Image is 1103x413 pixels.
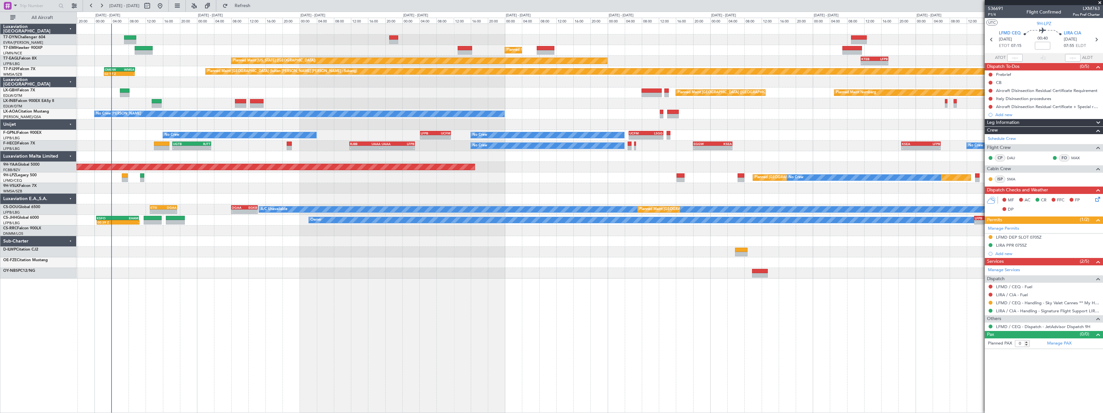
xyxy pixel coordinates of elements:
[573,18,590,23] div: 16:00
[727,18,744,23] div: 04:00
[995,176,1005,183] div: ISP
[368,18,385,23] div: 16:00
[996,104,1100,109] div: Aircraft Disinsection Residual Certificate + Special request
[231,18,248,23] div: 08:00
[97,216,117,220] div: KSFO
[933,18,950,23] div: 04:00
[120,68,134,71] div: WMSA
[3,57,37,60] a: T7-EAGLFalcon 8X
[3,93,22,98] a: EDLW/DTM
[3,226,41,230] a: CS-RRCFalcon 900LX
[3,205,40,209] a: CS-DOUGlobal 6500
[646,135,663,139] div: -
[435,131,450,135] div: UCFM
[385,18,402,23] div: 20:00
[232,210,245,214] div: -
[3,168,20,172] a: FCBB/BZV
[112,18,129,23] div: 04:00
[711,13,736,18] div: [DATE] - [DATE]
[1057,197,1064,204] span: FFC
[1073,5,1100,12] span: LXM763
[3,163,18,167] span: 9H-YAA
[987,63,1019,70] span: Dispatch To-Dos
[902,146,921,150] div: -
[3,40,43,45] a: EVRA/[PERSON_NAME]
[310,215,321,225] div: Owner
[539,18,556,23] div: 08:00
[996,96,1051,101] div: Italy Disinsection procedures
[165,130,179,140] div: No Crew
[646,131,663,135] div: LSGG
[996,88,1098,93] div: Aircraft Disinsection Residual Certificate Requirement
[3,269,35,273] a: OY-NBSPC12/NG
[3,35,18,39] span: T7-DYN
[995,112,1100,117] div: Add new
[744,18,761,23] div: 08:00
[995,55,1006,61] span: ATOT
[996,292,1028,298] a: LIRA / CIA - Fuel
[3,136,20,141] a: LFPB/LBG
[472,130,487,140] div: No Crew
[507,45,568,55] div: Planned Maint [GEOGRAPHIC_DATA]
[3,142,35,145] a: F-HECDFalcon 7X
[214,18,231,23] div: 04:00
[861,61,874,65] div: -
[1073,12,1100,17] span: Pos Pref Charter
[95,13,120,18] div: [DATE] - [DATE]
[118,220,139,224] div: -
[975,220,989,224] div: -
[3,248,38,252] a: D-ILWPCitation CJ2
[789,173,803,182] div: No Crew
[421,131,435,135] div: LFPB
[77,18,94,23] div: 20:00
[1037,20,1051,27] span: 9H-LPZ
[244,206,257,209] div: EGKB
[3,88,35,92] a: LX-GBHFalcon 7X
[916,18,933,23] div: 00:00
[987,127,998,134] span: Crew
[1080,331,1089,337] span: (0/0)
[94,18,112,23] div: 00:00
[3,131,41,135] a: F-GPNJFalcon 900EX
[261,205,287,214] div: A/C Unavailable
[398,146,414,150] div: -
[3,173,16,177] span: 9H-LPZ
[995,154,1005,161] div: CP
[3,99,16,103] span: LX-INB
[119,72,134,76] div: -
[402,18,419,23] div: 00:00
[987,187,1048,194] span: Dispatch Checks and Weather
[755,173,846,182] div: Planned [GEOGRAPHIC_DATA] ([GEOGRAPHIC_DATA])
[163,210,176,214] div: -
[105,68,120,71] div: OMDW
[3,72,22,77] a: WMSA/SZB
[984,18,1001,23] div: 16:00
[20,1,57,11] input: Trip Number
[3,221,20,225] a: LFPB/LBG
[207,67,357,76] div: Planned Maint [GEOGRAPHIC_DATA] (Sultan [PERSON_NAME] [PERSON_NAME] - Subang)
[3,248,16,252] span: D-ILWP
[248,18,265,23] div: 12:00
[1025,197,1030,204] span: AC
[173,146,192,150] div: -
[999,30,1021,37] span: LFMD CEQ
[3,269,18,273] span: OY-NBS
[608,18,625,23] div: 00:00
[999,36,1012,43] span: [DATE]
[1071,155,1086,161] a: MAX
[419,18,436,23] div: 04:00
[3,104,22,109] a: EDLW/DTM
[988,225,1019,232] a: Manage Permits
[874,61,888,65] div: -
[436,18,453,23] div: 08:00
[1059,154,1070,161] div: FO
[129,18,146,23] div: 08:00
[1080,63,1089,70] span: (0/5)
[1027,9,1061,15] div: Flight Confirmed
[3,189,22,194] a: WMSA/SZB
[1076,43,1086,49] span: ELDT
[435,135,450,139] div: -
[1007,176,1021,182] a: SMA
[996,243,1027,248] div: LIRA PPR 0755Z
[3,163,40,167] a: 9H-YAAGlobal 5000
